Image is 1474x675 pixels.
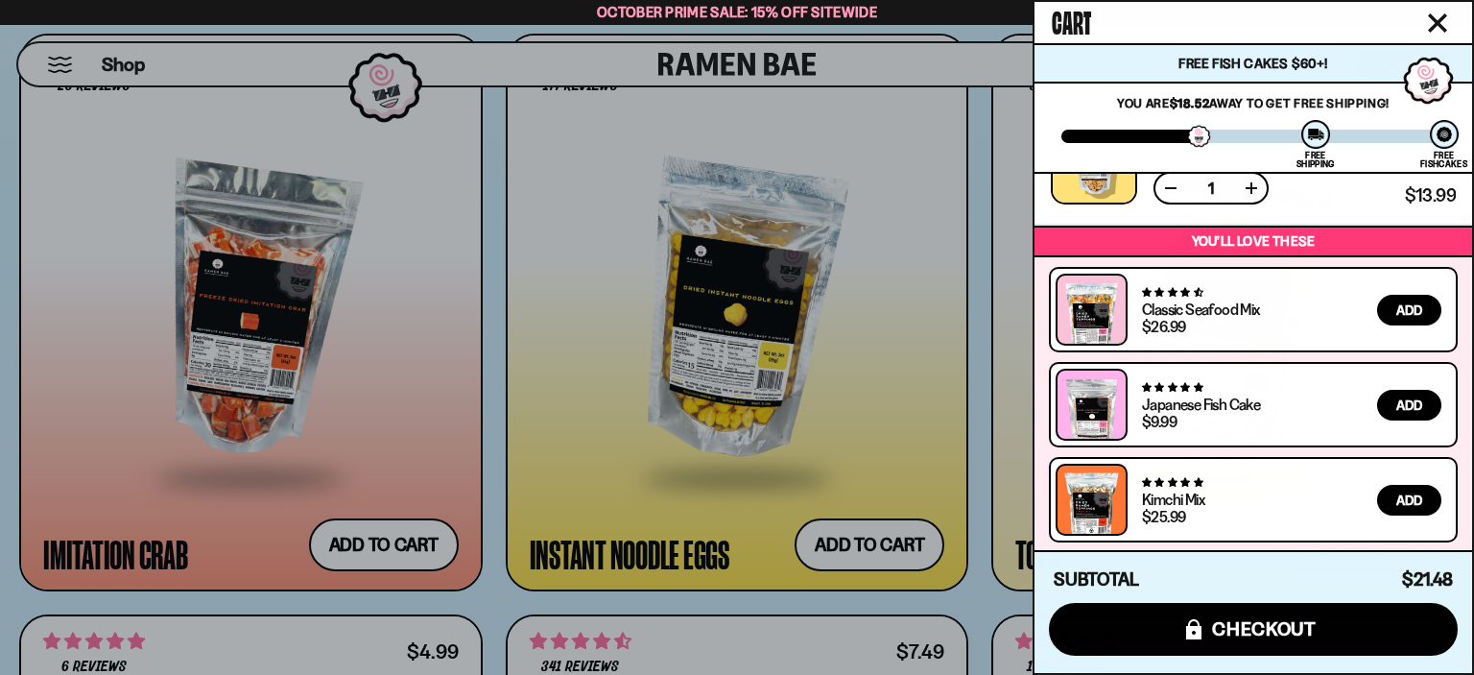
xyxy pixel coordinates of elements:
[1396,303,1422,317] span: Add
[1396,398,1422,412] span: Add
[1423,9,1452,37] button: Close cart
[1377,390,1441,421] button: Add
[1142,395,1260,414] a: Japanese Fish Cake
[1377,295,1441,325] button: Add
[1061,95,1445,110] p: You are away to get Free Shipping!
[1420,151,1467,168] div: Free Fishcakes
[1396,494,1422,507] span: Add
[1142,414,1177,429] div: $9.99
[1142,381,1202,394] span: 4.77 stars
[1052,1,1091,39] span: Cart
[1377,485,1441,516] button: Add
[1212,618,1317,639] span: checkout
[1049,603,1458,656] button: checkout
[1142,490,1204,509] a: Kimchi Mix
[1196,181,1226,196] span: 1
[1178,55,1327,72] span: Free Fish Cakes $60+!
[1142,319,1185,334] div: $26.99
[1142,286,1202,299] span: 4.68 stars
[597,3,877,21] span: October Prime Sale: 15% off Sitewide
[1296,151,1334,168] div: Free Shipping
[1054,570,1139,590] h4: Subtotal
[1170,95,1210,110] strong: $18.52
[1405,187,1456,205] span: $13.99
[1142,300,1260,319] a: Classic Seafood Mix
[1039,232,1467,251] p: You’ll love these
[1142,476,1202,489] span: 4.76 stars
[1142,509,1185,524] div: $25.99
[1402,568,1453,591] span: $21.48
